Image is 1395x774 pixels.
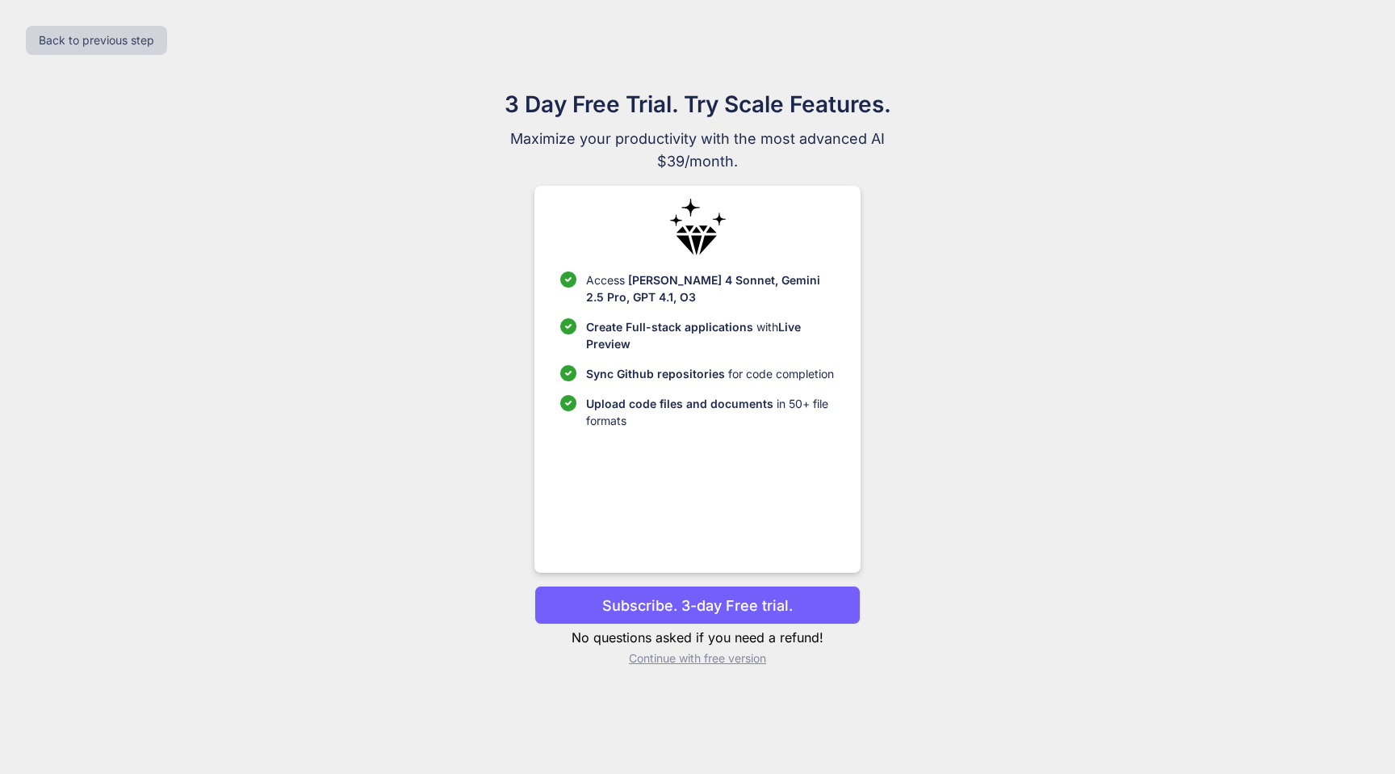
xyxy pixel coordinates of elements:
span: $39/month. [426,150,969,173]
button: Subscribe. 3-day Free trial. [534,586,860,625]
span: Sync Github repositories [586,367,725,381]
p: No questions asked if you need a refund! [534,628,860,647]
span: Maximize your productivity with the most advanced AI [426,128,969,150]
p: in 50+ file formats [586,395,834,429]
p: with [586,318,834,352]
img: checklist [560,395,576,411]
button: Back to previous step [26,26,167,55]
span: [PERSON_NAME] 4 Sonnet, Gemini 2.5 Pro, GPT 4.1, O3 [586,273,820,304]
img: checklist [560,365,576,381]
p: Access [586,271,834,305]
img: checklist [560,318,576,334]
p: Subscribe. 3-day Free trial. [602,595,793,616]
span: Create Full-stack applications [586,320,756,334]
h1: 3 Day Free Trial. Try Scale Features. [426,87,969,121]
img: checklist [560,271,576,288]
span: Upload code files and documents [586,397,773,410]
p: for code completion [586,365,834,382]
p: Continue with free version [534,650,860,667]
